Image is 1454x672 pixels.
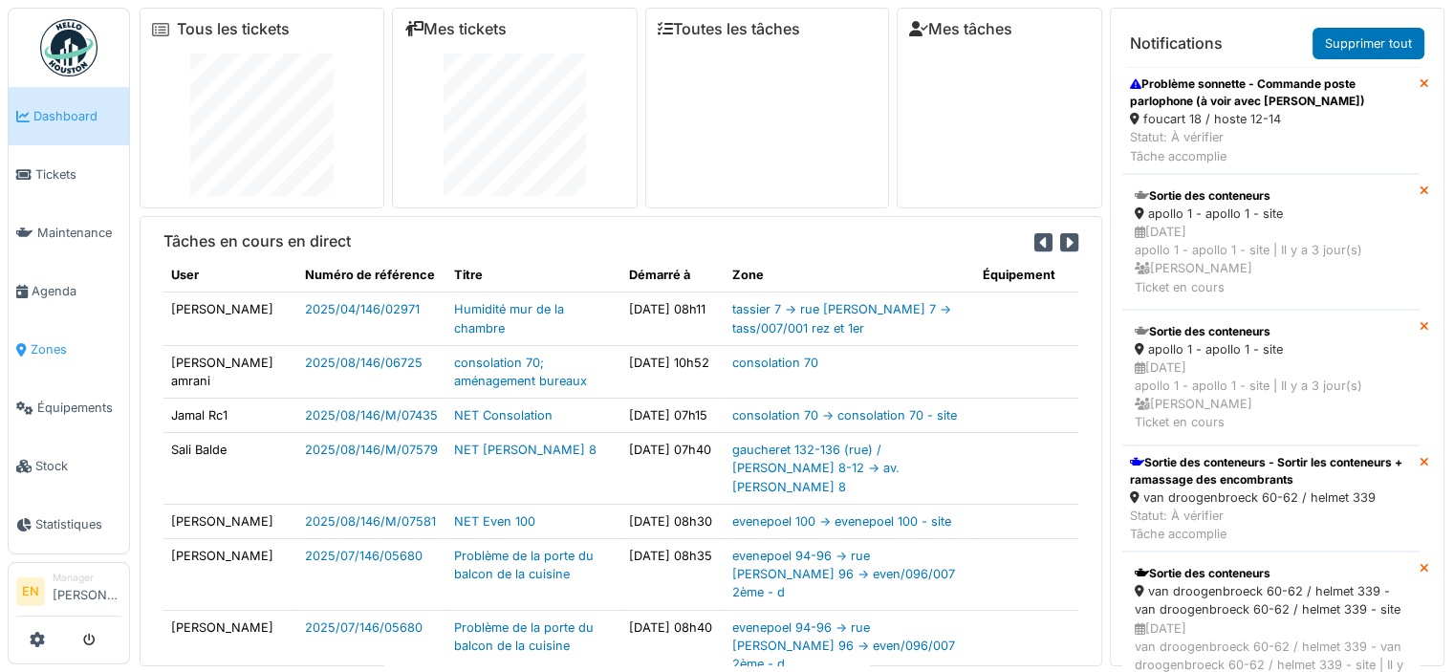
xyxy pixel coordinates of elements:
span: Agenda [32,282,121,300]
a: Problème de la porte du balcon de la cuisine [454,549,594,581]
a: Supprimer tout [1313,28,1424,59]
th: Zone [725,258,975,293]
a: Sortie des conteneurs - Sortir les conteneurs + ramassage des encombrants van droogenbroeck 60-62... [1122,445,1420,553]
th: Titre [446,258,621,293]
span: Stock [35,457,121,475]
div: Sortie des conteneurs [1135,323,1407,340]
a: consolation 70 -> consolation 70 - site [732,408,957,423]
div: Sortie des conteneurs - Sortir les conteneurs + ramassage des encombrants [1130,454,1412,488]
a: Problème sonnette - Commande poste parlophone (à voir avec [PERSON_NAME]) foucart 18 / hoste 12-1... [1122,67,1420,174]
a: Mes tickets [404,20,507,38]
a: evenepoel 94-96 -> rue [PERSON_NAME] 96 -> even/096/007 2ème - d [732,620,955,671]
a: 2025/08/146/M/07579 [305,443,438,457]
div: Sortie des conteneurs [1135,187,1407,205]
td: Jamal Rc1 [163,399,297,433]
a: 2025/04/146/02971 [305,302,420,316]
td: [PERSON_NAME] [163,539,297,611]
th: Équipement [975,258,1078,293]
td: [PERSON_NAME] [163,293,297,345]
a: Dashboard [9,87,129,145]
a: Sortie des conteneurs apollo 1 - apollo 1 - site [DATE]apollo 1 - apollo 1 - site | Il y a 3 jour... [1122,310,1420,445]
a: Humidité mur de la chambre [454,302,564,335]
th: Numéro de référence [297,258,446,293]
a: NET [PERSON_NAME] 8 [454,443,597,457]
th: Démarré à [621,258,725,293]
a: Équipements [9,379,129,437]
a: Mes tâches [909,20,1012,38]
a: Sortie des conteneurs apollo 1 - apollo 1 - site [DATE]apollo 1 - apollo 1 - site | Il y a 3 jour... [1122,174,1420,310]
a: Maintenance [9,204,129,262]
a: Problème de la porte du balcon de la cuisine [454,620,594,653]
td: Sali Balde [163,433,297,505]
td: [DATE] 07h40 [621,433,725,505]
a: Statistiques [9,495,129,553]
h6: Notifications [1130,34,1223,53]
div: Statut: À vérifier Tâche accomplie [1130,128,1412,164]
a: 2025/07/146/05680 [305,620,423,635]
a: Zones [9,320,129,379]
a: Stock [9,437,129,495]
div: Manager [53,571,121,585]
div: apollo 1 - apollo 1 - site [1135,340,1407,358]
a: Agenda [9,262,129,320]
a: gaucheret 132-136 (rue) / [PERSON_NAME] 8-12 -> av. [PERSON_NAME] 8 [732,443,900,493]
div: [DATE] apollo 1 - apollo 1 - site | Il y a 3 jour(s) [PERSON_NAME] Ticket en cours [1135,223,1407,296]
a: NET Even 100 [454,514,535,529]
img: Badge_color-CXgf-gQk.svg [40,19,98,76]
a: evenepoel 94-96 -> rue [PERSON_NAME] 96 -> even/096/007 2ème - d [732,549,955,599]
a: 2025/07/146/05680 [305,549,423,563]
a: tassier 7 -> rue [PERSON_NAME] 7 -> tass/007/001 rez et 1er [732,302,951,335]
a: Tickets [9,145,129,204]
span: Équipements [37,399,121,417]
a: consolation 70 [732,356,818,370]
div: apollo 1 - apollo 1 - site [1135,205,1407,223]
a: Tous les tickets [177,20,290,38]
td: [DATE] 07h15 [621,399,725,433]
td: [DATE] 08h11 [621,293,725,345]
span: translation missing: fr.shared.user [171,268,199,282]
td: [PERSON_NAME] amrani [163,345,297,398]
a: evenepoel 100 -> evenepoel 100 - site [732,514,951,529]
div: Statut: À vérifier Tâche accomplie [1130,507,1412,543]
div: [DATE] apollo 1 - apollo 1 - site | Il y a 3 jour(s) [PERSON_NAME] Ticket en cours [1135,358,1407,432]
span: Zones [31,340,121,358]
a: Toutes les tâches [658,20,800,38]
div: foucart 18 / hoste 12-14 [1130,110,1412,128]
td: [DATE] 08h35 [621,539,725,611]
a: 2025/08/146/M/07435 [305,408,438,423]
td: [PERSON_NAME] [163,504,297,538]
a: EN Manager[PERSON_NAME] [16,571,121,617]
a: consolation 70; aménagement bureaux [454,356,587,388]
div: Problème sonnette - Commande poste parlophone (à voir avec [PERSON_NAME]) [1130,76,1412,110]
span: Tickets [35,165,121,184]
a: 2025/08/146/06725 [305,356,423,370]
div: Sortie des conteneurs [1135,565,1407,582]
li: EN [16,577,45,606]
span: Maintenance [37,224,121,242]
div: van droogenbroeck 60-62 / helmet 339 - van droogenbroeck 60-62 / helmet 339 - site [1135,582,1407,618]
h6: Tâches en cours en direct [163,232,351,250]
a: 2025/08/146/M/07581 [305,514,436,529]
div: van droogenbroeck 60-62 / helmet 339 [1130,488,1412,507]
li: [PERSON_NAME] [53,571,121,612]
span: Dashboard [33,107,121,125]
a: NET Consolation [454,408,553,423]
span: Statistiques [35,515,121,533]
td: [DATE] 10h52 [621,345,725,398]
td: [DATE] 08h30 [621,504,725,538]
